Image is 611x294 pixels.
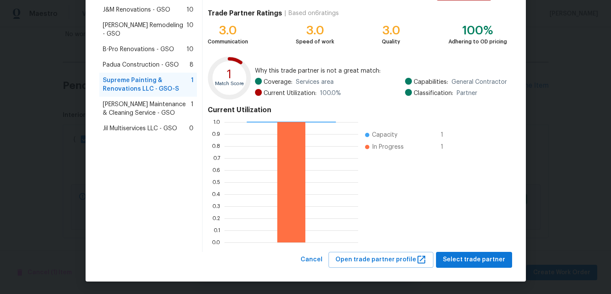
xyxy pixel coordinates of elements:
[103,61,179,69] span: Padua Construction - GSO
[296,78,334,86] span: Services area
[103,100,191,117] span: [PERSON_NAME] Maintenance & Cleaning Service - GSO
[329,252,433,268] button: Open trade partner profile
[213,156,220,161] text: 0.7
[301,254,322,265] span: Cancel
[448,26,507,35] div: 100%
[103,124,177,133] span: Jil Multiservices LLC - GSO
[103,76,191,93] span: Supreme Painting & Renovations LLC - GSO-S
[382,37,400,46] div: Quality
[443,254,505,265] span: Select trade partner
[414,89,453,98] span: Classification:
[441,143,454,151] span: 1
[103,21,187,38] span: [PERSON_NAME] Remodeling - GSO
[212,132,220,137] text: 0.9
[436,252,512,268] button: Select trade partner
[187,6,193,14] span: 10
[212,192,220,197] text: 0.4
[103,45,174,54] span: B-Pro Renovations - GSO
[212,216,220,221] text: 0.2
[187,21,193,38] span: 10
[213,119,220,125] text: 1.0
[264,89,316,98] span: Current Utilization:
[212,204,220,209] text: 0.3
[414,78,448,86] span: Capabilities:
[296,26,334,35] div: 3.0
[264,78,292,86] span: Coverage:
[255,67,507,75] span: Why this trade partner is not a great match:
[382,26,400,35] div: 3.0
[189,124,193,133] span: 0
[372,131,397,139] span: Capacity
[451,78,507,86] span: General Contractor
[187,45,193,54] span: 10
[372,143,404,151] span: In Progress
[441,131,454,139] span: 1
[297,252,326,268] button: Cancel
[320,89,341,98] span: 100.0 %
[212,144,220,149] text: 0.8
[212,240,220,245] text: 0.0
[289,9,339,18] div: Based on 6 ratings
[214,228,220,233] text: 0.1
[296,37,334,46] div: Speed of work
[208,37,248,46] div: Communication
[215,81,244,86] text: Match Score
[457,89,477,98] span: Partner
[190,61,193,69] span: 8
[191,100,193,117] span: 1
[208,9,282,18] h4: Trade Partner Ratings
[335,254,427,265] span: Open trade partner profile
[448,37,507,46] div: Adhering to OD pricing
[103,6,170,14] span: J&M Renovations - GSO
[212,180,220,185] text: 0.5
[282,9,289,18] div: |
[208,106,507,114] h4: Current Utilization
[227,68,232,80] text: 1
[191,76,193,93] span: 1
[212,168,220,173] text: 0.6
[208,26,248,35] div: 3.0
